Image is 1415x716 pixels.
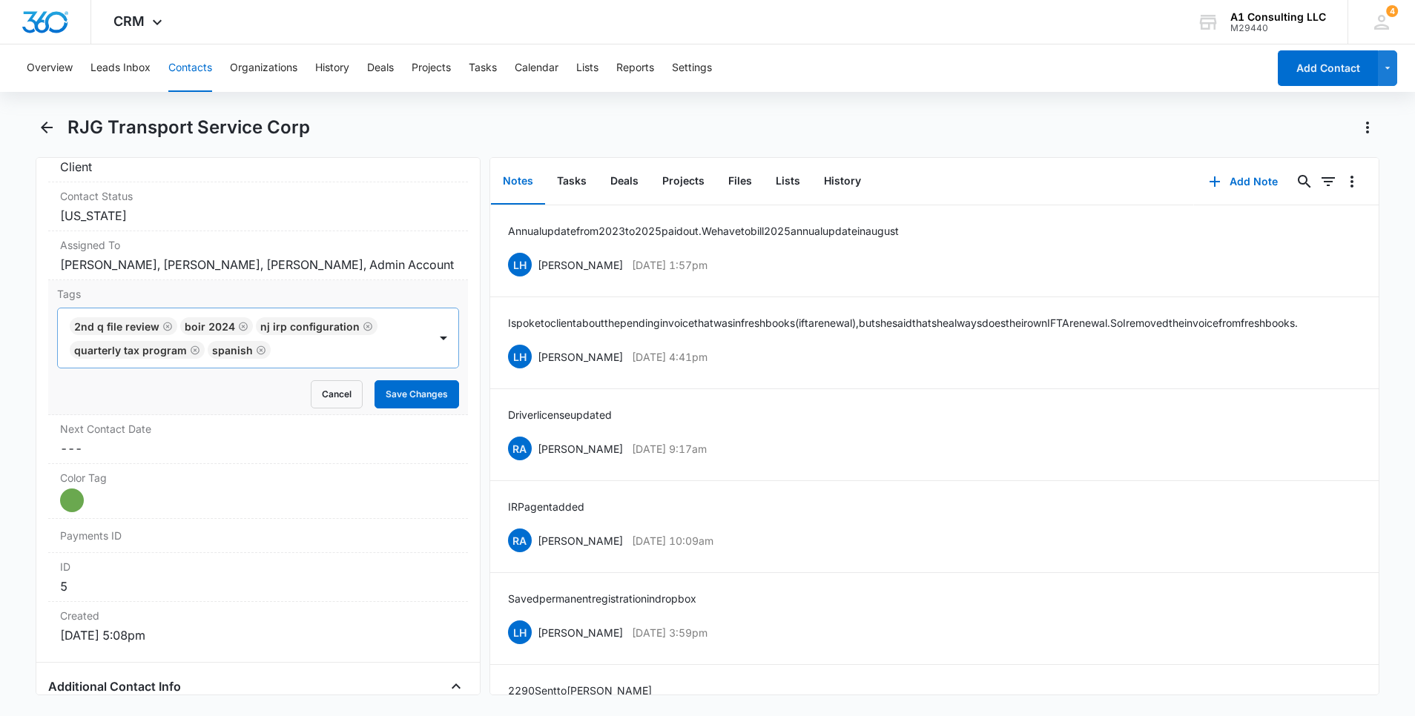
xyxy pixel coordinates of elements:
[508,499,584,514] p: IRP agent added
[1386,5,1398,17] span: 4
[508,315,1298,331] p: I spoke to client about the pending invoice that was in freshbooks (ifta renewal), but she said t...
[538,533,623,548] p: [PERSON_NAME]
[74,344,187,357] div: Quarterly Tax Program
[367,44,394,92] button: Deals
[508,591,696,606] p: Saved permanent registration in dropbox
[1340,170,1364,193] button: Overflow Menu
[1230,11,1326,23] div: account name
[315,44,349,92] button: History
[598,159,650,205] button: Deals
[230,44,297,92] button: Organizations
[67,116,310,139] h1: RJG Transport Service Corp
[253,345,266,355] div: Remove Spanish
[60,440,456,457] dd: ---
[508,528,532,552] span: RA
[1230,23,1326,33] div: account id
[48,464,468,519] div: Color Tag
[508,683,652,698] p: 2290 Sent to [PERSON_NAME]
[469,44,497,92] button: Tasks
[168,44,212,92] button: Contacts
[508,345,532,368] span: LH
[508,407,612,422] p: Driver license updated
[60,188,456,204] label: Contact Status
[48,602,468,650] div: Created[DATE] 5:08pm
[360,321,373,331] div: Remove NJ IRP CONFIGURATION
[60,608,456,623] dt: Created
[1194,164,1293,199] button: Add Note
[515,44,558,92] button: Calendar
[538,257,623,273] p: [PERSON_NAME]
[60,158,456,176] dd: Client
[159,321,173,331] div: Remove 2nd Q File Review
[90,44,151,92] button: Leads Inbox
[27,44,73,92] button: Overview
[57,286,459,302] label: Tags
[311,380,363,408] button: Cancel
[632,257,707,273] p: [DATE] 1:57pm
[412,44,451,92] button: Projects
[48,415,468,464] div: Next Contact Date---
[60,237,456,253] label: Assigned To
[632,349,707,365] p: [DATE] 4:41pm
[508,253,532,276] span: LH
[716,159,764,205] button: Files
[36,116,59,139] button: Back
[48,231,468,280] div: Assigned To[PERSON_NAME], [PERSON_NAME], [PERSON_NAME], Admin Account
[632,533,713,548] p: [DATE] 10:09am
[508,620,532,644] span: LH
[113,13,145,29] span: CRM
[48,677,181,695] h4: Additional Contact Info
[576,44,598,92] button: Lists
[235,321,248,331] div: Remove BOIR 2024
[185,320,235,333] div: BOIR 2024
[632,441,707,457] p: [DATE] 9:17am
[1316,170,1340,193] button: Filters
[60,528,159,543] dt: Payments ID
[60,577,456,595] dd: 5
[48,133,468,182] div: Contact TypeClient
[1293,170,1316,193] button: Search...
[538,349,623,365] p: [PERSON_NAME]
[48,553,468,602] div: ID5
[672,44,712,92] button: Settings
[74,320,159,333] div: 2nd Q File Review
[491,159,545,205] button: Notes
[764,159,812,205] button: Lists
[212,344,253,357] div: Spanish
[812,159,873,205] button: History
[444,674,468,698] button: Close
[187,345,200,355] div: Remove Quarterly Tax Program
[650,159,716,205] button: Projects
[1356,116,1379,139] button: Actions
[616,44,654,92] button: Reports
[48,519,468,553] div: Payments ID
[538,441,623,457] p: [PERSON_NAME]
[260,320,360,333] div: NJ IRP CONFIGURATION
[1386,5,1398,17] div: notifications count
[545,159,598,205] button: Tasks
[60,421,456,437] label: Next Contact Date
[60,207,456,225] dd: [US_STATE]
[1278,50,1378,86] button: Add Contact
[632,625,707,640] p: [DATE] 3:59pm
[48,182,468,231] div: Contact Status[US_STATE]
[375,380,459,408] button: Save Changes
[538,625,623,640] p: [PERSON_NAME]
[60,626,456,644] dd: [DATE] 5:08pm
[60,559,456,574] dt: ID
[508,437,532,460] span: RA
[60,470,456,485] label: Color Tag
[60,256,456,274] dd: [PERSON_NAME], [PERSON_NAME], [PERSON_NAME], Admin Account
[508,223,899,239] p: Annual update from 2023 to 2025 paid out. We have to bill 2025 annual update in august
